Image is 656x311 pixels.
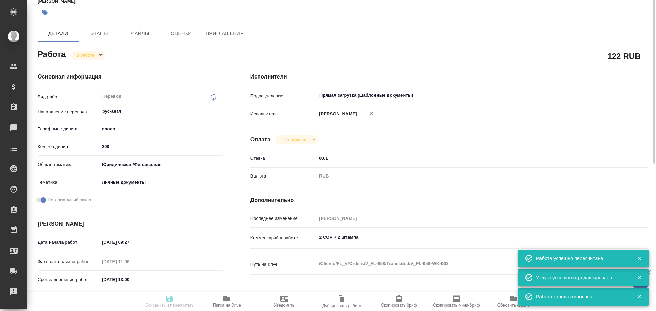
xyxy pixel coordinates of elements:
[38,73,223,81] h4: Основная информация
[38,276,99,283] p: Срок завершения работ
[274,303,295,308] span: Уведомить
[74,52,97,58] button: В работе
[38,109,99,115] p: Направление перевода
[364,106,379,121] button: Удалить исполнителя
[612,95,613,96] button: Open
[317,153,615,163] input: ✎ Введи что-нибудь
[99,237,159,247] input: ✎ Введи что-нибудь
[165,29,197,38] span: Оценки
[99,123,223,135] div: слово
[485,292,543,311] button: Обновить файлы
[38,179,99,186] p: Тематика
[279,137,310,143] button: Не оплачена
[536,255,626,262] div: Работа успешно пересчитана
[250,196,648,204] h4: Дополнительно
[322,303,361,308] span: Дублировать работу
[145,303,194,308] span: Сохранить и пересчитать
[317,213,615,223] input: Пустое поле
[213,303,241,308] span: Папка на Drive
[42,29,74,38] span: Детали
[381,303,417,308] span: Скопировать бриф
[250,136,271,144] h4: Оплата
[250,235,317,241] p: Комментарий к работе
[250,93,317,99] p: Подразделение
[38,161,99,168] p: Общая тематика
[38,5,53,20] button: Добавить тэг
[124,29,156,38] span: Файлы
[370,292,428,311] button: Скопировать бриф
[206,29,244,38] span: Приглашения
[250,73,648,81] h4: Исполнители
[38,126,99,132] p: Тарифные единицы
[317,231,615,243] textarea: 2 СОР + 2 штампа
[47,197,91,203] span: Нотариальный заказ
[536,293,626,300] div: Работа отредактирована
[99,176,223,188] div: Личные документы
[250,215,317,222] p: Последнее изменение
[607,50,641,62] h2: 122 RUB
[99,274,159,284] input: ✎ Введи что-нибудь
[433,303,480,308] span: Скопировать мини-бриф
[38,258,99,265] p: Факт. дата начала работ
[317,170,615,182] div: RUB
[632,294,646,300] button: Закрыть
[99,159,223,170] div: Юридическая/Финансовая
[38,143,99,150] p: Кол-во единиц
[250,111,317,117] p: Исполнитель
[317,258,615,269] textarea: /Clients/FL_V/Orders/V_FL-958/Translated/V_FL-958-WK-003
[250,173,317,180] p: Валюта
[497,303,531,308] span: Обновить файлы
[632,274,646,281] button: Закрыть
[313,292,370,311] button: Дублировать работу
[256,292,313,311] button: Уведомить
[141,292,198,311] button: Сохранить и пересчитать
[71,51,105,60] div: В работе
[38,220,223,228] h4: [PERSON_NAME]
[198,292,256,311] button: Папка на Drive
[536,274,626,281] div: Услуга успешно отредактирована
[632,255,646,261] button: Закрыть
[99,142,223,152] input: ✎ Введи что-нибудь
[428,292,485,311] button: Скопировать мини-бриф
[250,261,317,268] p: Путь на drive
[250,155,317,162] p: Ставка
[83,29,115,38] span: Этапы
[276,135,318,144] div: В работе
[317,111,357,117] p: [PERSON_NAME]
[99,257,159,267] input: Пустое поле
[38,47,66,60] h2: Работа
[219,111,221,112] button: Open
[38,94,99,100] p: Вид работ
[38,239,99,246] p: Дата начала работ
